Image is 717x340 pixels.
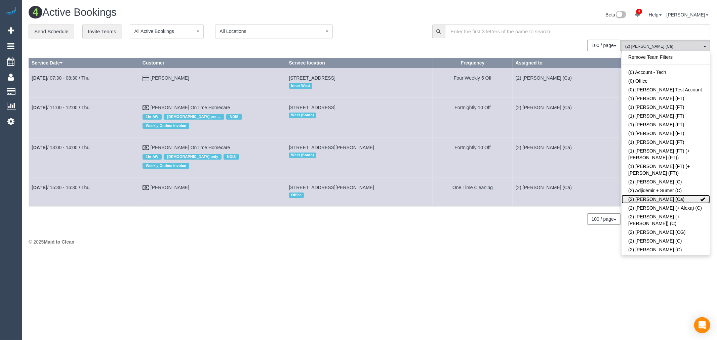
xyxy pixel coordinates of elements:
a: [PERSON_NAME] [151,185,189,190]
i: Check Payment [143,105,149,110]
i: Check Payment [143,185,149,190]
td: Schedule date [29,68,140,97]
i: Credit Card Payment [143,76,149,81]
div: Location [289,81,430,90]
a: (2) [PERSON_NAME] (C) [622,177,710,186]
span: West (South) [289,113,316,118]
td: Customer [140,68,286,97]
button: (2) [PERSON_NAME] (Ca) [621,40,710,53]
a: (2) [PERSON_NAME] (C) [622,237,710,245]
td: Frequency [433,137,513,177]
a: (1) [PERSON_NAME] (FT) [622,103,710,112]
td: Schedule date [29,177,140,206]
span: [STREET_ADDRESS] [289,105,335,110]
button: All Active Bookings [130,25,204,38]
td: Frequency [433,177,513,206]
td: Service location [286,137,433,177]
i: Check Payment [143,145,149,150]
b: [DATE] [32,105,47,110]
a: [DATE]/ 15:30 - 16:30 / Thu [32,185,89,190]
td: Service location [286,97,433,137]
td: Assigned to [513,97,621,137]
span: Weekly Ontime Invoice [143,123,190,128]
a: [DATE]/ 11:00 - 12:00 / Thu [32,105,89,110]
a: [PERSON_NAME] OnTime Homecare [151,105,230,110]
td: Assigned to [513,137,621,177]
a: (1) [PERSON_NAME] (FT) [622,94,710,103]
ol: All Teams [621,40,710,50]
span: [STREET_ADDRESS][PERSON_NAME] [289,145,374,150]
span: Inner West [289,83,312,88]
a: (2) [PERSON_NAME] (C) [622,254,710,263]
input: Enter the first 3 letters of the name to search [445,25,711,38]
a: 3 [631,7,644,22]
b: [DATE] [32,75,47,81]
a: (0) Account - Tech [622,68,710,77]
strong: Maid to Clean [44,239,74,245]
td: Assigned to [513,177,621,206]
span: NDIS [224,154,239,160]
a: Beta [606,12,627,17]
button: All Locations [215,25,333,38]
img: New interface [615,11,626,19]
td: Service location [286,68,433,97]
span: 4 [29,6,42,18]
span: [DEMOGRAPHIC_DATA] only [164,154,222,160]
a: (2) [PERSON_NAME] (C) [622,245,710,254]
a: [PERSON_NAME] [667,12,709,17]
span: Office [289,193,304,198]
a: [PERSON_NAME] OnTime Homecare [151,145,230,150]
a: [DATE]/ 13:00 - 14:00 / Thu [32,145,89,150]
td: Frequency [433,97,513,137]
a: (1) [PERSON_NAME] (FT) (+[PERSON_NAME] (FT)) [622,146,710,162]
div: Open Intercom Messenger [694,317,710,333]
th: Customer [140,58,286,68]
a: (2) [PERSON_NAME] (Ca) [622,195,710,204]
td: Customer [140,97,286,137]
th: Assigned to [513,58,621,68]
a: (1) [PERSON_NAME] (FT) [622,129,710,138]
a: (1) [PERSON_NAME] (FT) [622,112,710,120]
div: Location [289,191,430,200]
td: Assigned to [513,68,621,97]
span: [STREET_ADDRESS] [289,75,335,81]
nav: Pagination navigation [588,40,621,51]
span: All Locations [220,28,324,35]
a: [DATE]/ 07:30 - 08:30 / Thu [32,75,89,81]
a: [PERSON_NAME] [151,75,189,81]
a: (2) Adjidemir + Sumer (C) [622,186,710,195]
div: Location [289,151,430,160]
td: Frequency [433,68,513,97]
a: (2) [PERSON_NAME] (+ Alexa) (C) [622,204,710,212]
a: (0) Office [622,77,710,85]
h1: Active Bookings [29,7,364,18]
img: Automaid Logo [4,7,17,16]
span: [DEMOGRAPHIC_DATA] preferred [164,114,224,120]
a: Send Schedule [29,25,74,39]
a: (2) [PERSON_NAME] (CG) [622,228,710,237]
nav: Pagination navigation [588,213,621,225]
button: 100 / page [587,40,621,51]
a: (2) [PERSON_NAME] (+ [PERSON_NAME]) (C) [622,212,710,228]
b: [DATE] [32,185,47,190]
span: NDIS [226,114,242,120]
span: 3 [636,9,642,14]
td: Service location [286,177,433,206]
td: Customer [140,177,286,206]
b: [DATE] [32,145,47,150]
span: All Active Bookings [134,28,195,35]
td: Schedule date [29,97,140,137]
td: Customer [140,137,286,177]
a: Invite Teams [82,25,122,39]
div: Location [289,111,430,120]
td: Schedule date [29,137,140,177]
th: Service location [286,58,433,68]
a: (1) [PERSON_NAME] (FT) [622,138,710,146]
th: Frequency [433,58,513,68]
span: [STREET_ADDRESS][PERSON_NAME] [289,185,374,190]
span: Weekly Ontime Invoice [143,163,190,168]
button: 100 / page [587,213,621,225]
span: 1hr AW [143,154,162,160]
